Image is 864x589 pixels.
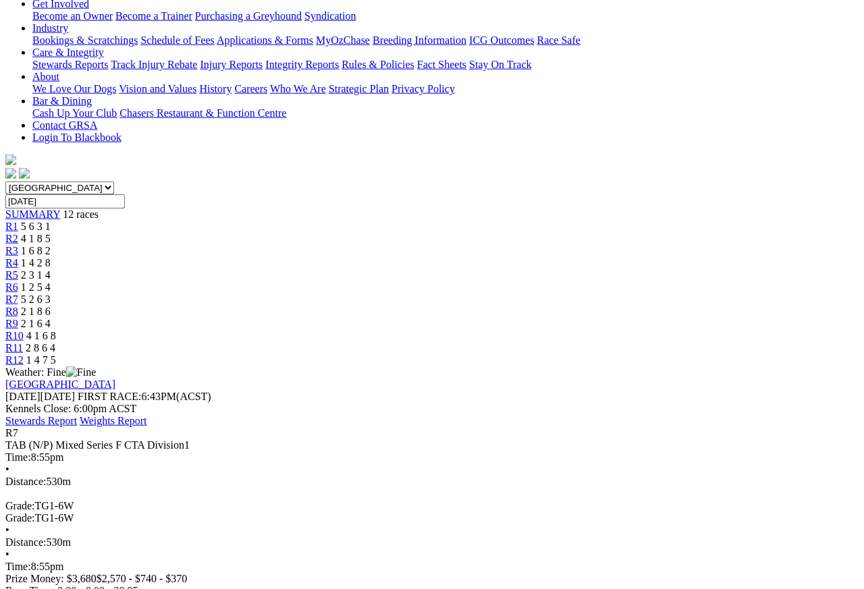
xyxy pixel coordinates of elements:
span: 12 races [63,208,99,220]
span: Weather: Fine [5,366,96,378]
span: $2,570 - $740 - $370 [97,573,188,584]
a: Cash Up Your Club [32,107,117,119]
input: Select date [5,194,125,208]
a: Weights Report [80,415,147,426]
span: R7 [5,427,18,439]
div: TAB (N/P) Mixed Series F CTA Division1 [5,439,859,451]
a: Careers [234,83,267,94]
span: R10 [5,330,24,341]
a: R12 [5,354,24,366]
a: Bar & Dining [32,95,92,107]
a: Care & Integrity [32,47,104,58]
a: R9 [5,318,18,329]
a: R4 [5,257,18,269]
a: R3 [5,245,18,256]
a: MyOzChase [316,34,370,46]
span: 2 8 6 4 [26,342,55,354]
a: We Love Our Dogs [32,83,116,94]
span: 1 2 5 4 [21,281,51,293]
span: 5 6 3 1 [21,221,51,232]
a: Contact GRSA [32,119,97,131]
img: logo-grsa-white.png [5,155,16,165]
a: Stewards Reports [32,59,108,70]
div: Care & Integrity [32,59,859,71]
img: Fine [66,366,96,378]
a: Purchasing a Greyhound [195,10,302,22]
a: About [32,71,59,82]
span: • [5,524,9,536]
a: R7 [5,293,18,305]
span: Distance: [5,536,46,548]
span: Distance: [5,476,46,487]
a: R8 [5,306,18,317]
a: Integrity Reports [265,59,339,70]
span: [DATE] [5,391,75,402]
a: ICG Outcomes [469,34,534,46]
div: 8:55pm [5,561,859,573]
span: 1 4 7 5 [26,354,56,366]
a: R2 [5,233,18,244]
a: History [199,83,232,94]
a: Privacy Policy [391,83,455,94]
a: R1 [5,221,18,232]
span: 5 2 6 3 [21,293,51,305]
div: Bar & Dining [32,107,859,119]
a: Who We Are [270,83,326,94]
div: TG1-6W [5,512,859,524]
a: Applications & Forms [217,34,313,46]
span: Grade: [5,512,35,524]
a: Stay On Track [469,59,531,70]
a: Chasers Restaurant & Function Centre [119,107,286,119]
div: Get Involved [32,10,859,22]
a: SUMMARY [5,208,60,220]
a: R6 [5,281,18,293]
a: Stewards Report [5,415,77,426]
a: Injury Reports [200,59,263,70]
div: Industry [32,34,859,47]
a: Breeding Information [373,34,466,46]
span: FIRST RACE: [78,391,141,402]
span: • [5,549,9,560]
a: Rules & Policies [342,59,414,70]
span: • [5,464,9,475]
a: R11 [5,342,23,354]
a: Login To Blackbook [32,132,122,143]
img: twitter.svg [19,168,30,179]
span: 6:43PM(ACST) [78,391,211,402]
a: Race Safe [537,34,580,46]
a: [GEOGRAPHIC_DATA] [5,378,115,390]
a: Industry [32,22,68,34]
a: Strategic Plan [329,83,389,94]
div: Prize Money: $3,680 [5,573,859,585]
a: Become an Owner [32,10,113,22]
a: Fact Sheets [417,59,466,70]
div: About [32,83,859,95]
span: [DATE] [5,391,40,402]
a: Schedule of Fees [140,34,214,46]
div: 8:55pm [5,451,859,464]
span: 1 4 2 8 [21,257,51,269]
a: Become a Trainer [115,10,192,22]
a: Syndication [304,10,356,22]
span: 2 1 8 6 [21,306,51,317]
div: TG1-6W [5,500,859,512]
div: 530m [5,536,859,549]
span: 2 1 6 4 [21,318,51,329]
img: facebook.svg [5,168,16,179]
span: 2 3 1 4 [21,269,51,281]
div: 530m [5,476,859,488]
span: Time: [5,451,31,463]
a: R5 [5,269,18,281]
a: Bookings & Scratchings [32,34,138,46]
